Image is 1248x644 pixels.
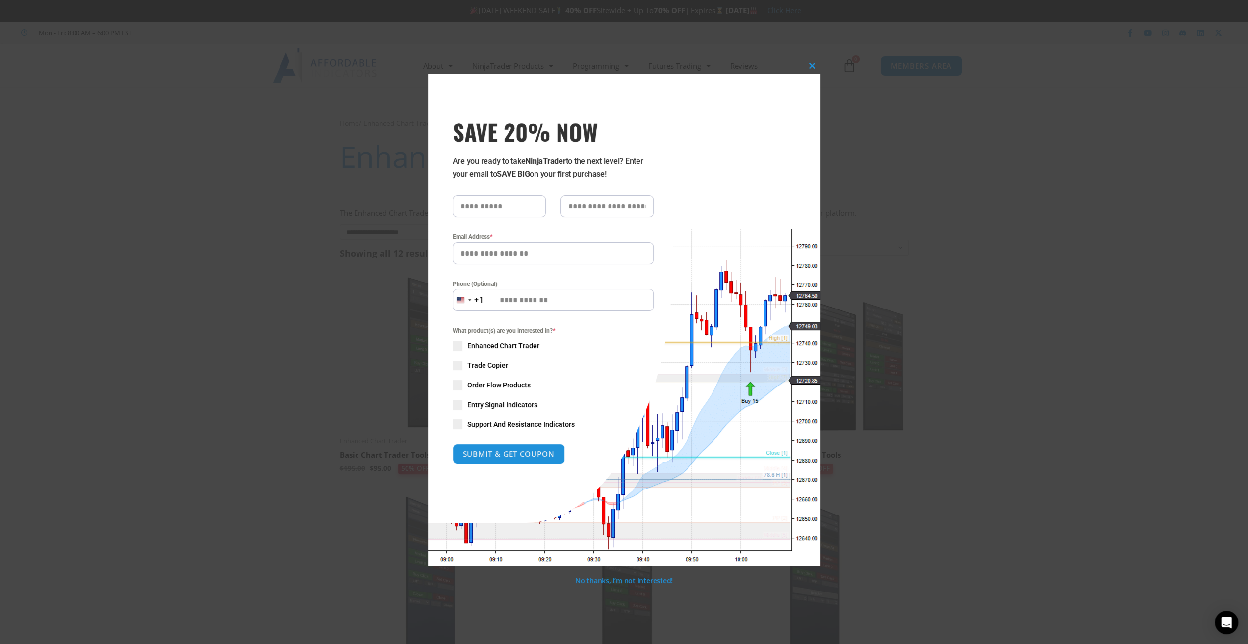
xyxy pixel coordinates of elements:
span: SAVE 20% NOW [453,118,654,145]
span: What product(s) are you interested in? [453,326,654,335]
label: Order Flow Products [453,380,654,390]
span: Trade Copier [467,361,508,370]
p: Are you ready to take to the next level? Enter your email to on your first purchase! [453,155,654,180]
span: Entry Signal Indicators [467,400,537,410]
label: Trade Copier [453,361,654,370]
div: Open Intercom Messenger [1215,611,1238,634]
div: +1 [474,294,484,307]
span: Order Flow Products [467,380,531,390]
label: Enhanced Chart Trader [453,341,654,351]
strong: SAVE BIG [497,169,530,179]
a: No thanks, I’m not interested! [575,576,673,585]
strong: NinjaTrader [525,156,565,166]
label: Email Address [453,232,654,242]
button: SUBMIT & GET COUPON [453,444,565,464]
label: Entry Signal Indicators [453,400,654,410]
span: Support And Resistance Indicators [467,419,575,429]
button: Selected country [453,289,484,311]
span: Enhanced Chart Trader [467,341,539,351]
label: Phone (Optional) [453,279,654,289]
label: Support And Resistance Indicators [453,419,654,429]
